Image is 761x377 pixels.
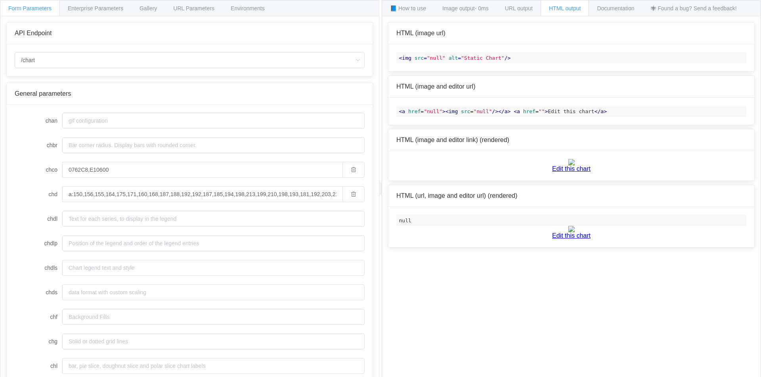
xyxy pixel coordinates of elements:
span: a [517,108,520,114]
span: Gallery [140,5,157,11]
span: img [449,108,458,114]
label: chdls [15,260,62,276]
span: </ > [498,108,511,114]
span: API Endpoint [15,30,52,36]
span: a [402,108,405,114]
span: URL Parameters [173,5,214,11]
input: data format with custom scaling [62,284,365,300]
span: HTML (image and editor link) (rendered) [396,136,509,143]
img: null [568,226,575,232]
span: Image output [442,5,489,11]
input: Text for each series, to display in the legend [62,211,365,227]
span: "null" [424,108,442,114]
span: < = > [399,108,446,114]
span: Enterprise Parameters [68,5,123,11]
label: chbr [15,137,62,153]
input: Bar corner radius. Display bars with rounded corner. [62,137,365,153]
input: series colors [62,162,342,178]
label: chd [15,186,62,202]
code: Edit this chart [396,106,746,117]
input: Select [15,52,365,68]
span: < = /> [446,108,498,114]
span: "null" [473,108,492,114]
label: chdl [15,211,62,227]
span: < = = /> [399,55,511,61]
span: img [402,55,411,61]
label: chg [15,333,62,349]
span: Environments [231,5,265,11]
label: chan [15,113,62,129]
span: "Static Chart" [461,55,505,61]
span: Form Parameters [8,5,52,11]
span: HTML output [549,5,581,11]
code: null [396,215,746,226]
span: href [523,108,535,114]
span: "" [539,108,545,114]
label: chdlp [15,235,62,251]
span: General parameters [15,90,71,97]
label: chf [15,309,62,325]
span: src [461,108,470,114]
span: Documentation [597,5,634,11]
span: 📘 How to use [390,5,426,11]
input: chart data [62,186,342,202]
label: chco [15,162,62,178]
span: HTML (image and editor url) [396,83,475,90]
a: Edit this chart [396,232,746,239]
span: alt [449,55,458,61]
a: Edit this chart [396,165,746,172]
span: - 0ms [475,5,489,11]
span: 🕷 Found a bug? Send a feedback! [651,5,737,11]
span: a [600,108,604,114]
span: URL output [505,5,533,11]
span: HTML (image url) [396,30,446,36]
span: < = > [514,108,548,114]
span: a [505,108,508,114]
label: chds [15,284,62,300]
input: Background Fills [62,309,365,325]
input: Chart legend text and style [62,260,365,276]
span: </ > [595,108,607,114]
input: bar, pie slice, doughnut slice and polar slice chart labels [62,358,365,374]
input: gif configuration [62,113,365,129]
span: "null" [427,55,446,61]
span: href [408,108,421,114]
img: null [568,159,575,165]
span: src [415,55,424,61]
label: chl [15,358,62,374]
span: HTML (url, image and editor url) (rendered) [396,192,517,199]
input: Solid or dotted grid lines [62,333,365,349]
input: Position of the legend and order of the legend entries [62,235,365,251]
